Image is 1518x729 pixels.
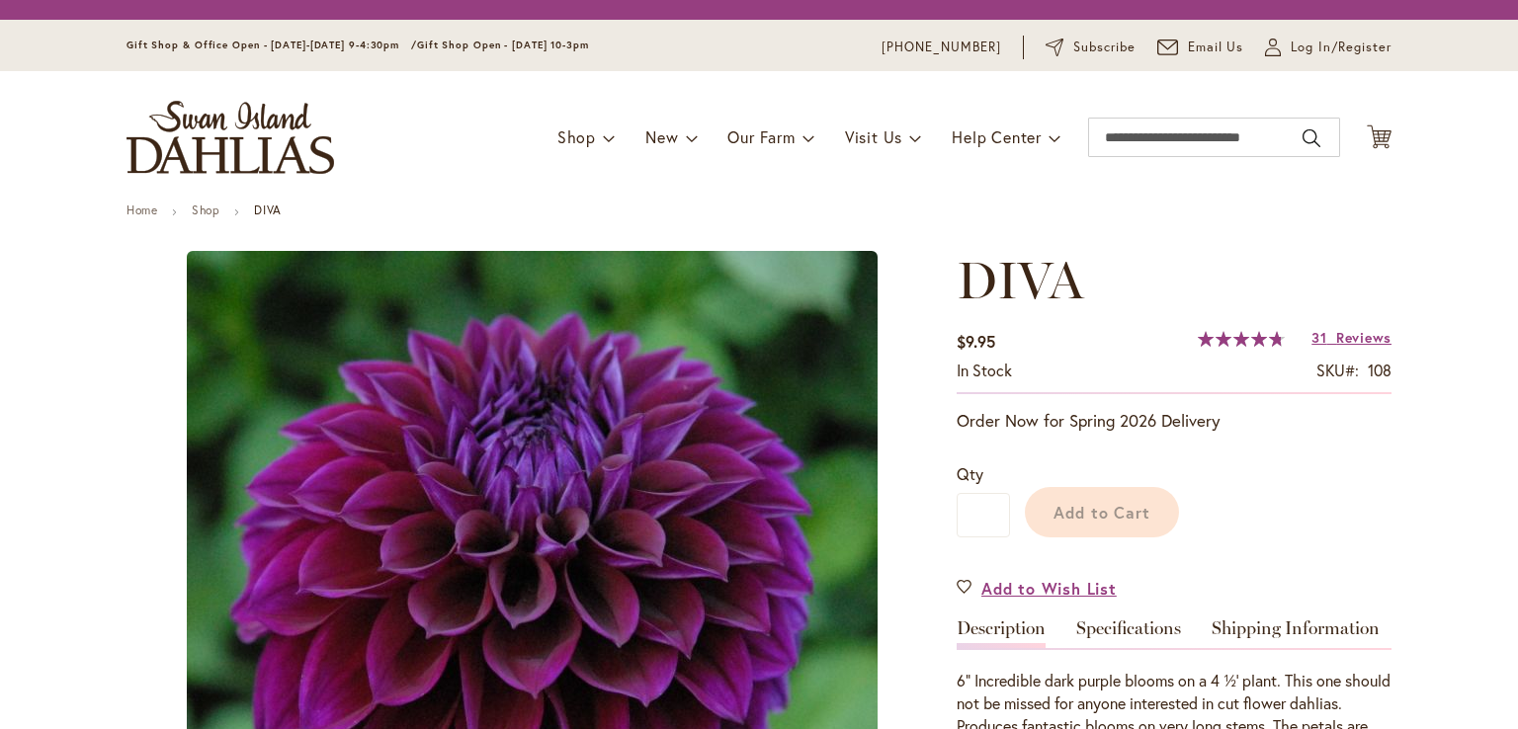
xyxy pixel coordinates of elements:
a: Shipping Information [1212,619,1380,648]
strong: DIVA [254,202,281,217]
a: [PHONE_NUMBER] [882,38,1001,57]
div: 108 [1368,360,1391,382]
a: 31 Reviews [1311,328,1391,347]
a: Home [126,202,157,217]
span: Help Center [952,126,1042,147]
span: Add to Wish List [981,577,1117,600]
a: Log In/Register [1265,38,1391,57]
span: $9.95 [957,331,995,352]
div: Availability [957,360,1012,382]
span: Subscribe [1073,38,1136,57]
div: 95% [1198,331,1285,347]
span: In stock [957,360,1012,380]
span: Gift Shop Open - [DATE] 10-3pm [417,39,589,51]
span: Qty [957,463,983,484]
span: Visit Us [845,126,902,147]
span: 31 [1311,328,1326,347]
p: Order Now for Spring 2026 Delivery [957,409,1391,433]
a: Specifications [1076,619,1181,648]
a: Shop [192,202,219,217]
span: DIVA [957,249,1083,311]
span: Reviews [1336,328,1391,347]
a: store logo [126,101,334,174]
a: Add to Wish List [957,577,1117,600]
span: Log In/Register [1291,38,1391,57]
span: Gift Shop & Office Open - [DATE]-[DATE] 9-4:30pm / [126,39,417,51]
a: Description [957,619,1046,648]
span: Our Farm [727,126,795,147]
a: Subscribe [1046,38,1136,57]
span: New [645,126,678,147]
span: Email Us [1188,38,1244,57]
strong: SKU [1316,360,1359,380]
span: Shop [557,126,596,147]
a: Email Us [1157,38,1244,57]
